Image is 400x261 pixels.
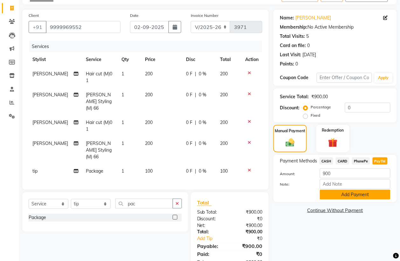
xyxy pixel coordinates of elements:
[130,13,139,18] label: Date
[230,209,267,216] div: ₹900.00
[195,140,196,147] span: |
[192,243,230,250] div: Payable:
[86,71,112,83] span: Hair cut (M)01
[220,120,228,125] span: 200
[317,73,372,83] input: Enter Offer / Coupon Code
[32,168,38,174] span: tip
[191,13,218,18] label: Invoice Number
[280,24,307,31] div: Membership:
[186,119,192,126] span: 0 F
[199,92,206,98] span: 0 %
[29,52,82,67] th: Stylist
[320,179,390,189] input: Add Note
[320,190,390,200] button: Add Payment
[145,168,153,174] span: 100
[195,168,196,175] span: |
[29,21,46,33] button: +91
[283,138,297,148] img: _cash.svg
[275,207,396,214] a: Continue Without Payment
[352,157,370,165] span: PhonePe
[336,157,349,165] span: CARD
[280,42,306,49] div: Card on file:
[280,15,294,21] div: Name:
[46,21,121,33] input: Search by Name/Mobile/Email/Code
[186,140,192,147] span: 0 F
[197,199,212,206] span: Total
[311,93,328,100] div: ₹900.00
[192,216,230,222] div: Discount:
[307,42,310,49] div: 0
[192,222,230,229] div: Net:
[199,71,206,77] span: 0 %
[280,33,305,40] div: Total Visits:
[199,168,206,175] span: 0 %
[121,168,124,174] span: 1
[182,52,216,67] th: Disc
[145,92,153,98] span: 200
[275,171,315,177] label: Amount:
[311,104,331,110] label: Percentage
[141,52,182,67] th: Price
[220,92,228,98] span: 200
[241,52,262,67] th: Action
[280,61,294,67] div: Points:
[145,71,153,77] span: 200
[230,251,267,258] div: ₹0
[192,251,230,258] div: Paid:
[280,24,390,31] div: No Active Membership
[145,120,153,125] span: 200
[192,236,236,242] a: Add Tip
[86,92,112,111] span: [PERSON_NAME] Styling (M) 66
[86,141,112,160] span: [PERSON_NAME] Styling (M) 66
[32,71,68,77] span: [PERSON_NAME]
[145,141,153,146] span: 200
[199,119,206,126] span: 0 %
[275,128,306,134] label: Manual Payment
[375,73,393,83] button: Apply
[199,140,206,147] span: 0 %
[29,13,39,18] label: Client
[29,41,267,52] div: Services
[320,168,390,178] input: Amount
[220,168,228,174] span: 100
[280,74,317,81] div: Coupon Code
[29,214,46,221] div: Package
[220,71,228,77] span: 200
[186,92,192,98] span: 0 F
[220,141,228,146] span: 200
[192,209,230,216] div: Sub Total:
[82,52,118,67] th: Service
[311,113,320,118] label: Fixed
[32,141,68,146] span: [PERSON_NAME]
[230,216,267,222] div: ₹0
[186,71,192,77] span: 0 F
[322,127,344,133] label: Redemption
[230,229,267,236] div: ₹900.00
[280,93,309,100] div: Service Total:
[32,92,68,98] span: [PERSON_NAME]
[195,92,196,98] span: |
[306,33,309,40] div: 5
[275,182,315,187] label: Note:
[86,168,103,174] span: Package
[192,229,230,236] div: Total:
[280,158,317,164] span: Payment Methods
[295,15,331,21] a: [PERSON_NAME]
[115,199,173,209] input: Search or Scan
[121,120,124,125] span: 1
[121,92,124,98] span: 1
[230,222,267,229] div: ₹900.00
[236,236,267,242] div: ₹0
[195,71,196,77] span: |
[280,105,300,111] div: Discount:
[302,52,316,58] div: [DATE]
[325,137,341,149] img: _gift.svg
[118,52,141,67] th: Qty
[32,120,68,125] span: [PERSON_NAME]
[86,120,112,132] span: Hair cut (M)01
[295,61,298,67] div: 0
[320,157,333,165] span: CASH
[280,52,301,58] div: Last Visit:
[216,52,241,67] th: Total
[186,168,192,175] span: 0 F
